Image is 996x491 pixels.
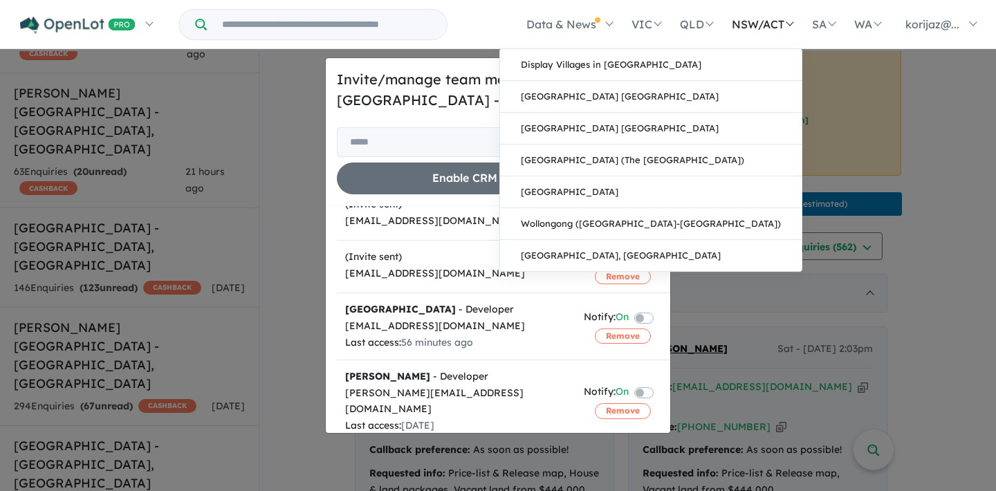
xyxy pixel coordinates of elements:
[345,418,567,434] div: Last access:
[401,419,434,432] span: [DATE]
[345,370,430,382] strong: [PERSON_NAME]
[401,336,473,349] span: 56 minutes ago
[905,17,959,31] span: korijaz@...
[345,303,456,315] strong: [GEOGRAPHIC_DATA]
[345,266,567,282] div: [EMAIL_ADDRESS][DOMAIN_NAME]
[210,10,444,39] input: Try estate name, suburb, builder or developer
[345,335,567,351] div: Last access:
[337,163,659,194] button: Enable CRM Integration
[337,69,659,111] h5: Invite/manage team members for [GEOGRAPHIC_DATA] - [GEOGRAPHIC_DATA]
[20,17,136,34] img: Openlot PRO Logo White
[595,403,651,418] button: Remove
[345,318,567,335] div: [EMAIL_ADDRESS][DOMAIN_NAME]
[345,369,567,385] div: - Developer
[500,240,802,271] a: [GEOGRAPHIC_DATA], [GEOGRAPHIC_DATA]
[500,208,802,240] a: Wollongong ([GEOGRAPHIC_DATA]-[GEOGRAPHIC_DATA])
[345,249,567,266] div: (Invite sent)
[500,49,802,81] a: Display Villages in [GEOGRAPHIC_DATA]
[616,384,629,402] span: On
[616,309,629,328] span: On
[595,328,651,344] button: Remove
[584,309,629,328] div: Notify:
[500,113,802,145] a: [GEOGRAPHIC_DATA] [GEOGRAPHIC_DATA]
[345,385,567,418] div: [PERSON_NAME][EMAIL_ADDRESS][DOMAIN_NAME]
[345,302,567,318] div: - Developer
[500,176,802,208] a: [GEOGRAPHIC_DATA]
[595,269,651,284] button: Remove
[584,384,629,402] div: Notify:
[345,213,567,230] div: [EMAIL_ADDRESS][DOMAIN_NAME]
[500,145,802,176] a: [GEOGRAPHIC_DATA] (The [GEOGRAPHIC_DATA])
[500,81,802,113] a: [GEOGRAPHIC_DATA] [GEOGRAPHIC_DATA]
